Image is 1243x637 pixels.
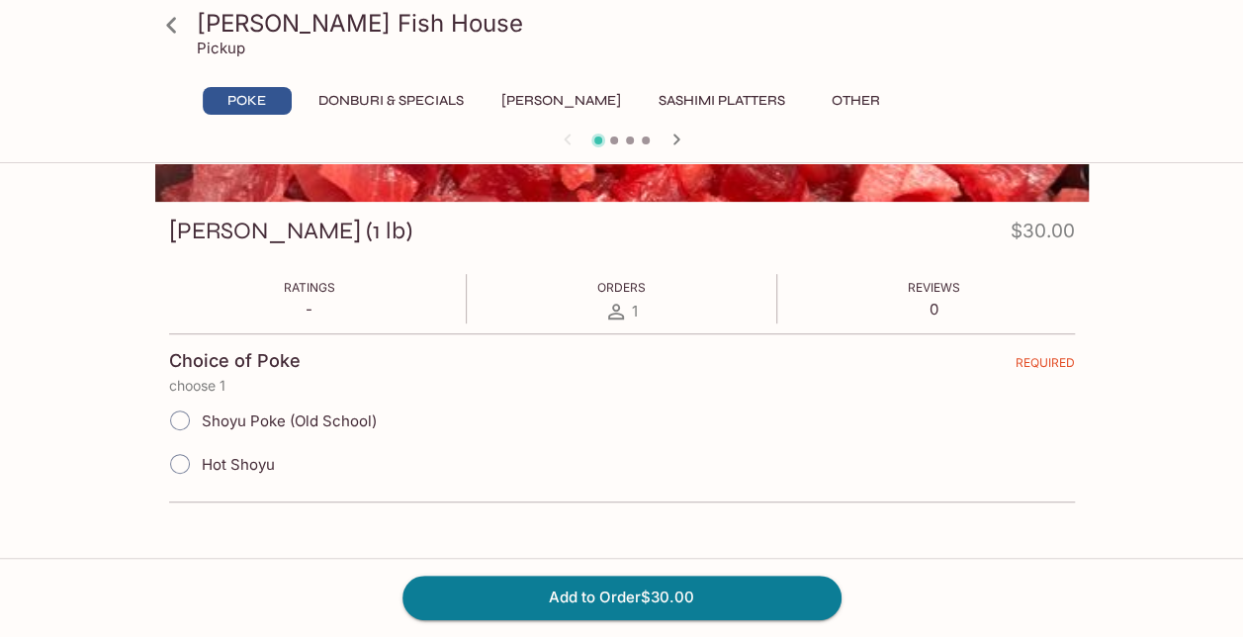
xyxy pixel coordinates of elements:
h3: [PERSON_NAME] Fish House [197,8,1081,39]
span: Orders [597,280,646,295]
span: Hot Shoyu [202,455,275,474]
button: Other [812,87,901,115]
button: Donburi & Specials [308,87,475,115]
h4: Choice of Poke [169,350,301,372]
span: Reviews [908,280,960,295]
p: 0 [908,300,960,318]
button: [PERSON_NAME] [490,87,632,115]
span: REQUIRED [1016,355,1075,378]
span: 1 [632,302,638,320]
span: Shoyu Poke (Old School) [202,411,377,430]
span: Ratings [284,280,335,295]
p: Pickup [197,39,245,57]
button: Poke [203,87,292,115]
button: Sashimi Platters [648,87,796,115]
p: choose 1 [169,378,1075,394]
h3: [PERSON_NAME] (1 lb) [169,216,412,246]
button: Add to Order$30.00 [402,576,842,619]
p: - [284,300,335,318]
h4: $30.00 [1011,216,1075,254]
